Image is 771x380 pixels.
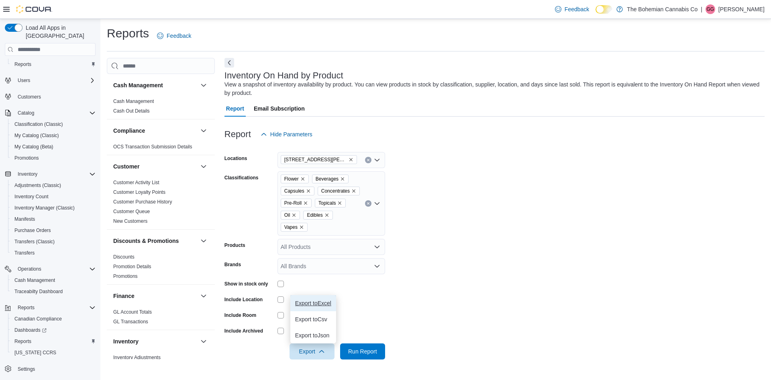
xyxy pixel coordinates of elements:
[14,193,49,200] span: Inventory Count
[718,4,765,14] p: [PERSON_NAME]
[224,328,263,334] label: Include Archived
[11,287,66,296] a: Traceabilty Dashboard
[290,311,336,327] button: Export toCsv
[224,175,259,181] label: Classifications
[113,254,135,260] a: Discounts
[107,25,149,41] h1: Reports
[113,318,148,325] span: GL Transactions
[8,236,99,247] button: Transfers (Classic)
[224,80,761,97] div: View a snapshot of inventory availability by product. You can view products in stock by classific...
[14,338,31,345] span: Reports
[11,192,52,201] a: Inventory Count
[113,180,159,185] a: Customer Activity List
[284,223,298,231] span: Vapes
[351,189,356,193] button: Remove Concentrates from selection in this group
[18,266,41,272] span: Operations
[321,187,350,195] span: Concentrates
[11,314,65,324] a: Canadian Compliance
[284,199,302,207] span: Pre-Roll
[113,199,172,205] a: Customer Purchase History
[281,175,309,183] span: Flower
[14,227,51,234] span: Purchase Orders
[8,275,99,286] button: Cash Management
[224,71,343,80] h3: Inventory On Hand by Product
[224,281,268,287] label: Show in stock only
[224,242,245,249] label: Products
[18,94,41,100] span: Customers
[11,237,96,246] span: Transfers (Classic)
[107,252,215,284] div: Discounts & Promotions
[8,347,99,358] button: [US_STATE] CCRS
[290,327,336,343] button: Export toJson
[107,307,215,330] div: Finance
[281,211,300,220] span: Oil
[8,325,99,336] a: Dashboards
[290,295,336,311] button: Export toExcel
[284,211,290,219] span: Oil
[14,316,62,322] span: Canadian Compliance
[281,223,308,232] span: Vapes
[167,32,191,40] span: Feedback
[113,81,197,89] button: Cash Management
[14,364,96,374] span: Settings
[8,202,99,214] button: Inventory Manager (Classic)
[113,309,152,315] a: GL Account Totals
[14,288,63,295] span: Traceabilty Dashboard
[257,126,316,142] button: Hide Parameters
[14,216,35,222] span: Manifests
[8,180,99,191] button: Adjustments (Classic)
[11,153,96,163] span: Promotions
[11,287,96,296] span: Traceabilty Dashboard
[113,189,165,195] a: Customer Loyalty Points
[11,203,78,213] a: Inventory Manager (Classic)
[627,4,698,14] p: The Bohemian Cannabis Co
[312,175,349,183] span: Beverages
[113,337,139,345] h3: Inventory
[701,4,702,14] p: |
[113,108,150,114] a: Cash Out Details
[596,5,612,14] input: Dark Mode
[113,263,151,270] span: Promotion Details
[270,130,312,138] span: Hide Parameters
[292,213,296,218] button: Remove Oil from selection in this group
[11,237,58,246] a: Transfers (Classic)
[324,213,329,218] button: Remove Edibles from selection in this group
[199,126,208,136] button: Compliance
[14,132,59,139] span: My Catalog (Classic)
[113,292,135,300] h3: Finance
[11,248,96,258] span: Transfers
[8,313,99,325] button: Canadian Compliance
[11,337,96,346] span: Reports
[295,332,331,339] span: Export to Json
[295,300,331,306] span: Export to Excel
[294,343,330,359] span: Export
[8,152,99,164] button: Promotions
[11,181,64,190] a: Adjustments (Classic)
[8,336,99,347] button: Reports
[303,211,332,220] span: Edibles
[18,304,35,311] span: Reports
[199,236,208,246] button: Discounts & Promotions
[300,177,305,181] button: Remove Flower from selection in this group
[113,127,145,135] h3: Compliance
[113,199,172,205] span: Customer Purchase History
[8,247,99,259] button: Transfers
[290,343,335,359] button: Export
[113,354,161,361] span: Inventory Adjustments
[706,4,715,14] div: Givar Gilani
[113,218,147,224] a: New Customers
[315,199,346,207] span: Topicals
[14,277,55,283] span: Cash Management
[18,171,37,177] span: Inventory
[113,237,197,245] button: Discounts & Promotions
[113,144,192,150] a: OCS Transaction Submission Details
[348,347,377,355] span: Run Report
[281,155,357,164] span: 3034 St. Johns St. Port Moody, BC
[16,5,52,13] img: Cova
[113,292,197,300] button: Finance
[337,201,342,205] button: Remove Topicals from selection in this group
[113,127,197,135] button: Compliance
